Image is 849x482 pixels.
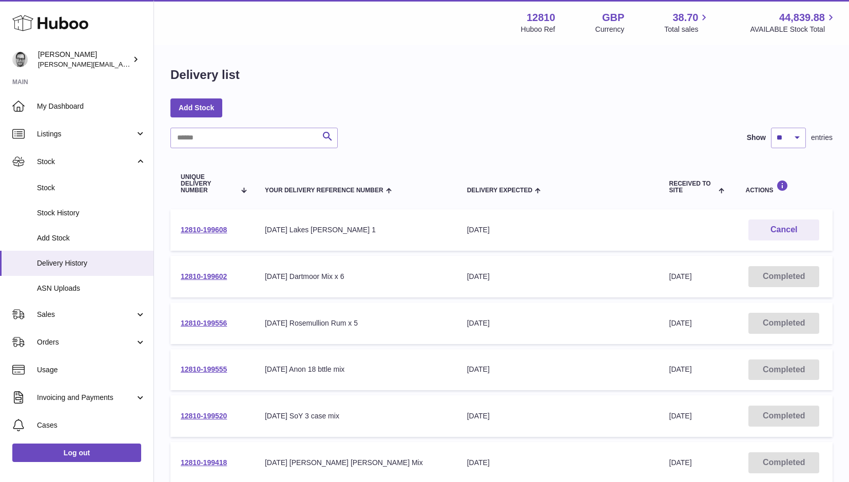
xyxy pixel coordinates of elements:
[669,458,692,467] span: [DATE]
[265,272,447,282] div: [DATE] Dartmoor Mix x 6
[265,365,447,374] div: [DATE] Anon 18 bttle mix
[181,319,227,327] a: 12810-199556
[37,310,135,319] span: Sales
[467,225,649,235] div: [DATE]
[181,365,227,373] a: 12810-199555
[37,157,135,167] span: Stock
[38,50,130,69] div: [PERSON_NAME]
[265,187,383,194] span: Your Delivery Reference Number
[669,272,692,280] span: [DATE]
[748,219,819,240] button: Cancel
[12,52,28,67] img: alex@digidistiller.com
[750,25,837,34] span: AVAILABLE Stock Total
[664,25,710,34] span: Total sales
[521,25,555,34] div: Huboo Ref
[181,174,236,194] span: Unique Delivery Number
[12,444,141,462] a: Log out
[595,25,625,34] div: Currency
[37,393,135,403] span: Invoicing and Payments
[37,420,146,430] span: Cases
[527,11,555,25] strong: 12810
[181,272,227,280] a: 12810-199602
[37,284,146,293] span: ASN Uploads
[170,67,240,83] h1: Delivery list
[37,208,146,218] span: Stock History
[265,411,447,421] div: [DATE] SoY 3 case mix
[181,412,227,420] a: 12810-199520
[746,180,823,194] div: Actions
[467,272,649,282] div: [DATE]
[747,133,766,143] label: Show
[750,11,837,34] a: 44,839.88 AVAILABLE Stock Total
[779,11,825,25] span: 44,839.88
[170,98,222,117] a: Add Stock
[265,458,447,468] div: [DATE] [PERSON_NAME] [PERSON_NAME] Mix
[37,102,146,111] span: My Dashboard
[38,60,206,68] span: [PERSON_NAME][EMAIL_ADDRESS][DOMAIN_NAME]
[467,187,532,194] span: Delivery Expected
[181,226,227,234] a: 12810-199608
[811,133,833,143] span: entries
[467,458,649,468] div: [DATE]
[669,365,692,373] span: [DATE]
[37,129,135,139] span: Listings
[602,11,624,25] strong: GBP
[37,258,146,268] span: Delivery History
[669,412,692,420] span: [DATE]
[672,11,698,25] span: 38.70
[669,319,692,327] span: [DATE]
[37,183,146,193] span: Stock
[265,318,447,328] div: [DATE] Rosemullion Rum x 5
[37,365,146,375] span: Usage
[265,225,447,235] div: [DATE] Lakes [PERSON_NAME] 1
[467,318,649,328] div: [DATE]
[467,411,649,421] div: [DATE]
[37,233,146,243] span: Add Stock
[37,337,135,347] span: Orders
[664,11,710,34] a: 38.70 Total sales
[181,458,227,467] a: 12810-199418
[467,365,649,374] div: [DATE]
[669,180,717,194] span: Received to Site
